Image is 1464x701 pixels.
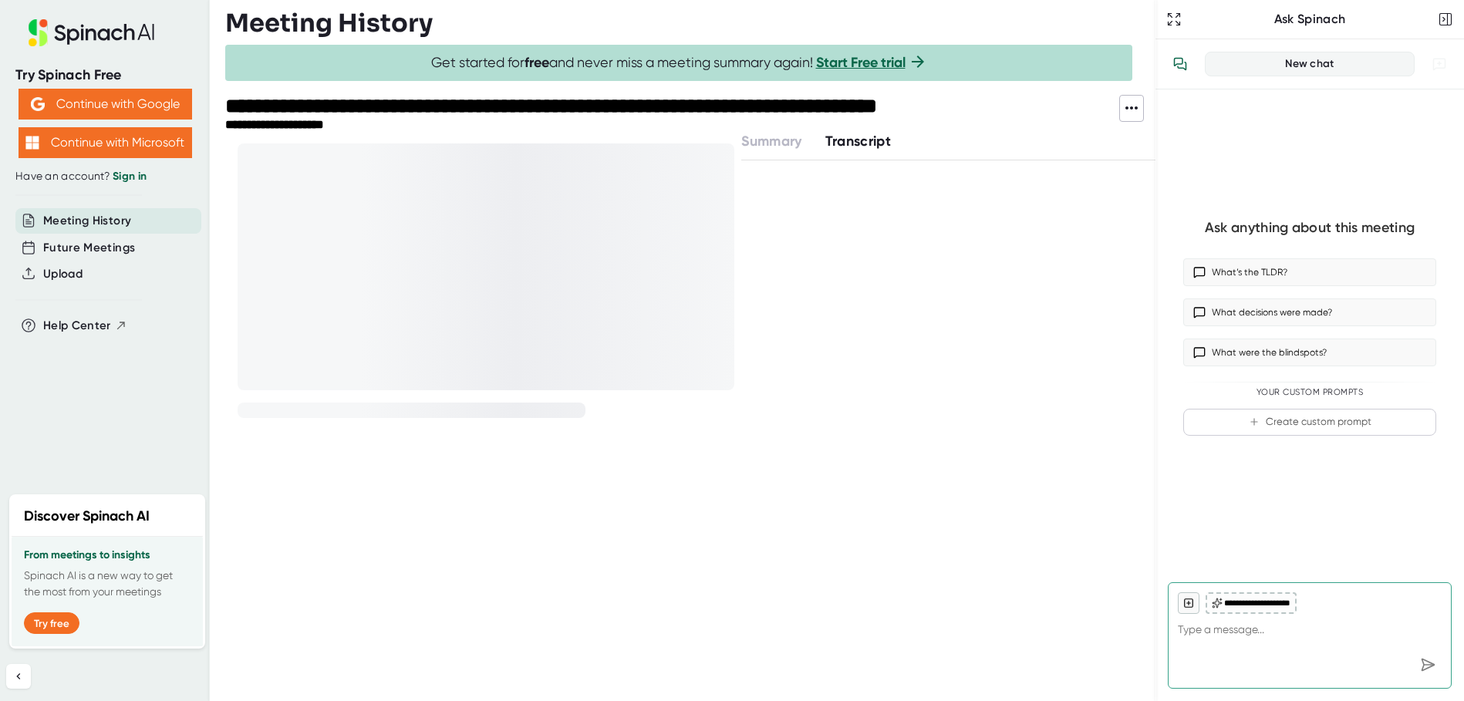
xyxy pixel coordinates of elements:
p: Spinach AI is a new way to get the most from your meetings [24,568,191,600]
button: Continue with Google [19,89,192,120]
span: Get started for and never miss a meeting summary again! [431,54,927,72]
div: Ask Spinach [1185,12,1435,27]
button: Collapse sidebar [6,664,31,689]
h3: From meetings to insights [24,549,191,561]
div: New chat [1215,57,1405,71]
span: Transcript [825,133,892,150]
button: What’s the TLDR? [1183,258,1436,286]
button: Expand to Ask Spinach page [1163,8,1185,30]
b: free [525,54,549,71]
h3: Meeting History [225,8,433,38]
button: Summary [741,131,801,152]
span: Summary [741,133,801,150]
button: View conversation history [1165,49,1196,79]
button: Future Meetings [43,239,135,257]
div: Try Spinach Free [15,66,194,84]
button: Help Center [43,317,127,335]
div: Have an account? [15,170,194,184]
div: Send message [1414,651,1442,679]
h2: Discover Spinach AI [24,506,150,527]
img: Aehbyd4JwY73AAAAAElFTkSuQmCC [31,97,45,111]
span: Help Center [43,317,111,335]
div: Ask anything about this meeting [1205,219,1415,237]
button: Continue with Microsoft [19,127,192,158]
button: Upload [43,265,83,283]
a: Start Free trial [816,54,906,71]
button: What decisions were made? [1183,298,1436,326]
button: Close conversation sidebar [1435,8,1456,30]
button: Meeting History [43,212,131,230]
a: Sign in [113,170,147,183]
button: What were the blindspots? [1183,339,1436,366]
button: Create custom prompt [1183,409,1436,436]
div: Your Custom Prompts [1183,387,1436,398]
button: Try free [24,612,79,634]
button: Transcript [825,131,892,152]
